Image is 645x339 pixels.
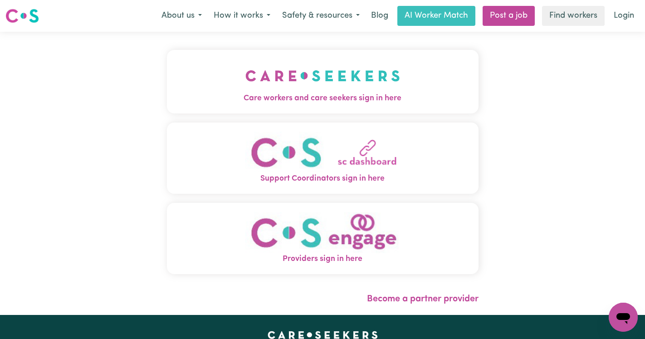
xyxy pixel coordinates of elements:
iframe: Button to launch messaging window [609,303,638,332]
button: Safety & resources [276,6,366,25]
a: Careseekers home page [268,331,378,339]
a: Find workers [542,6,605,26]
a: Blog [366,6,394,26]
button: Providers sign in here [167,203,479,274]
a: Careseekers logo [5,5,39,26]
a: AI Worker Match [397,6,475,26]
button: Support Coordinators sign in here [167,123,479,194]
img: Careseekers logo [5,8,39,24]
span: Care workers and care seekers sign in here [167,93,479,104]
a: Login [608,6,640,26]
a: Post a job [483,6,535,26]
button: Care workers and care seekers sign in here [167,50,479,113]
span: Providers sign in here [167,253,479,265]
button: About us [156,6,208,25]
a: Become a partner provider [367,295,479,304]
button: How it works [208,6,276,25]
span: Support Coordinators sign in here [167,173,479,185]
